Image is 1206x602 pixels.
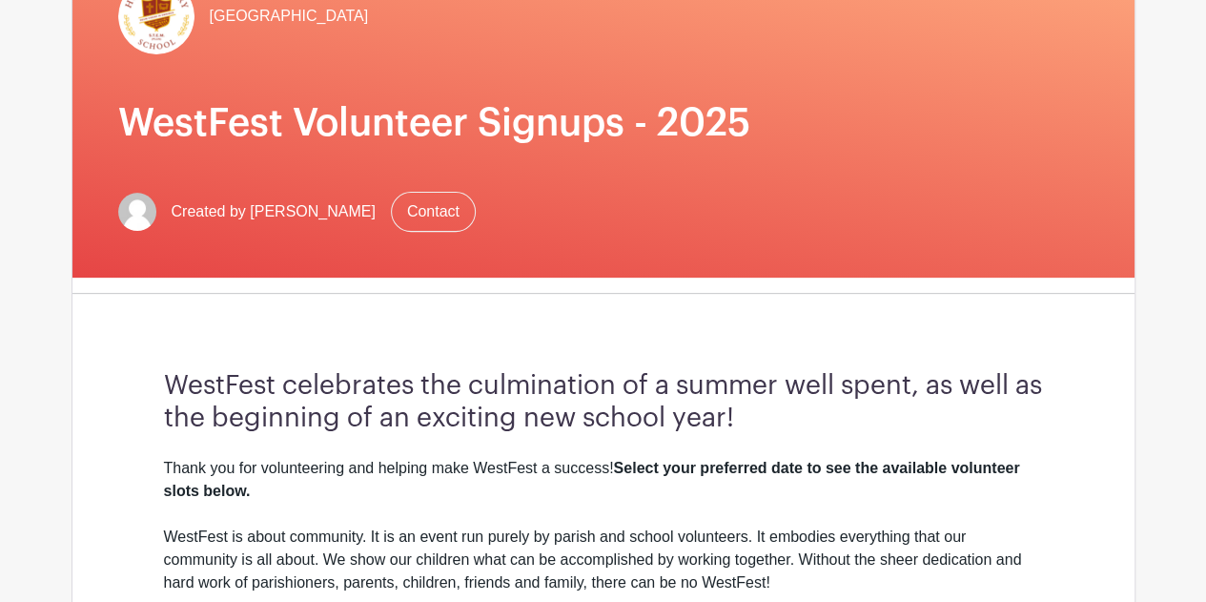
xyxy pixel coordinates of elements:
[118,100,1089,146] h1: WestFest Volunteer Signups - 2025
[210,5,369,28] span: [GEOGRAPHIC_DATA]
[391,192,476,232] a: Contact
[172,200,376,223] span: Created by [PERSON_NAME]
[164,457,1043,503] div: Thank you for volunteering and helping make WestFest a success!
[164,526,1043,594] div: WestFest is about community. It is an event run purely by parish and school volunteers. It embodi...
[164,370,1043,434] h3: WestFest celebrates the culmination of a summer well spent, as well as the beginning of an exciti...
[118,193,156,231] img: default-ce2991bfa6775e67f084385cd625a349d9dcbb7a52a09fb2fda1e96e2d18dcdb.png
